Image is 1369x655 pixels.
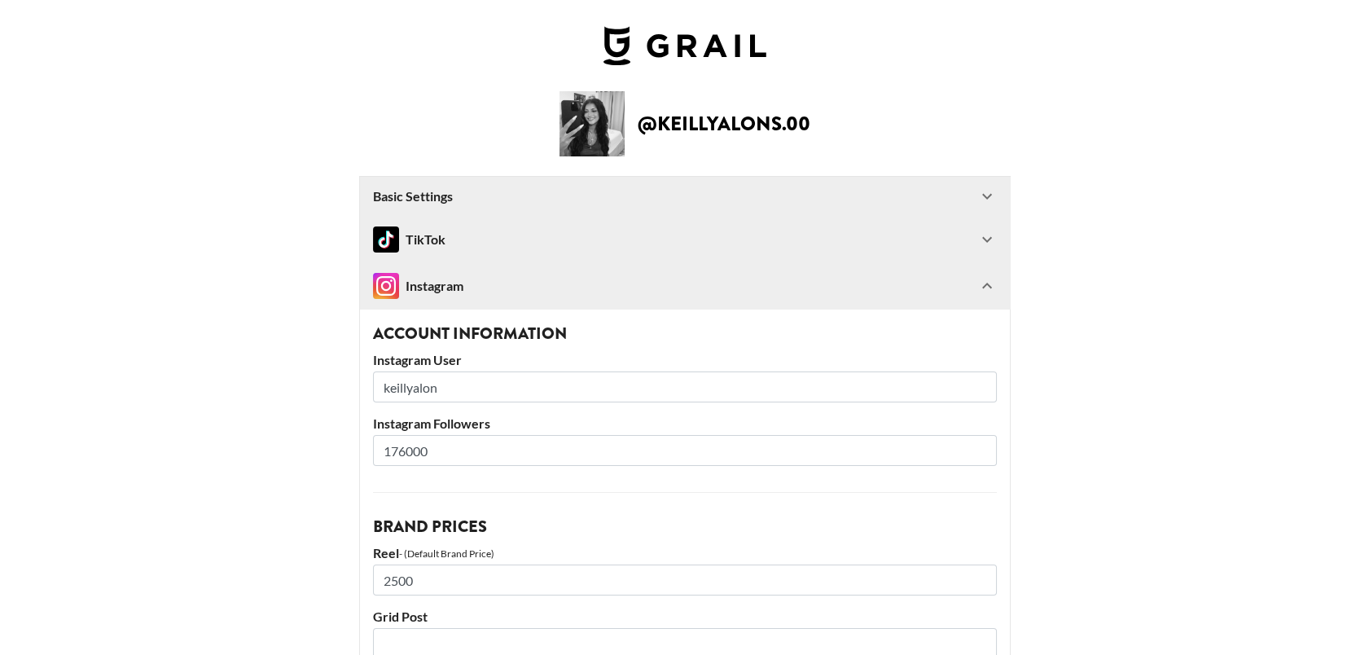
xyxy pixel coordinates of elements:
label: Grid Post [373,609,997,625]
div: Basic Settings [360,177,1010,216]
div: - (Default Brand Price) [399,547,494,560]
img: Grail Talent Logo [603,26,766,65]
h3: Account Information [373,326,997,342]
div: TikTok [373,226,445,253]
img: Instagram [373,273,399,299]
img: TikTok [373,226,399,253]
div: InstagramInstagram [360,263,1010,309]
h3: Brand Prices [373,519,997,535]
div: TikTokTikTok [360,217,1010,262]
h2: @ keillyalons.00 [638,114,810,134]
strong: Basic Settings [373,188,453,204]
label: Instagram User [373,352,997,368]
label: Instagram Followers [373,415,997,432]
label: Reel [373,545,399,561]
img: Creator [559,91,625,156]
div: Instagram [373,273,463,299]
